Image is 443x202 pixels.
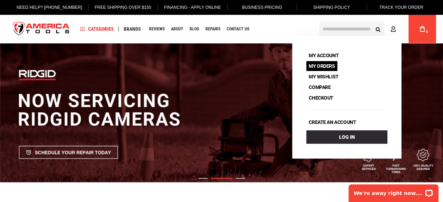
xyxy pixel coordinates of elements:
a: Blog [186,24,202,34]
a: Compare [306,82,333,92]
a: My Orders [306,61,337,71]
span: About [171,27,183,31]
a: Repairs [202,24,223,34]
span: Reviews [149,27,165,31]
a: Checkout [306,93,336,103]
span: Contact Us [227,27,249,31]
a: Categories [77,24,117,34]
span: Brands [124,26,141,31]
a: Create an account [306,117,358,127]
a: Contact Us [223,24,252,34]
a: Reviews [146,24,168,34]
a: My Wishlist [306,72,341,82]
button: Search [371,22,384,36]
span: Categories [80,26,114,31]
a: store logo [7,16,75,42]
a: Log In [306,130,387,144]
a: My Account [306,50,341,60]
span: Shipping Policy [313,5,350,10]
a: 0 [416,15,429,43]
span: Repairs [205,27,220,31]
iframe: LiveChat chat widget [344,180,443,202]
span: 0 [426,30,428,34]
img: America Tools [7,16,75,42]
a: Brands [121,24,144,34]
span: Blog [190,27,199,31]
a: About [168,24,186,34]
